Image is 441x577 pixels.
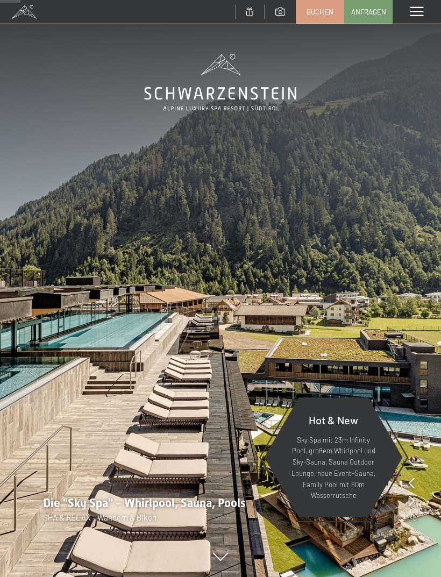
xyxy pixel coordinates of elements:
[307,7,333,17] span: Buchen
[43,496,246,510] span: Die "Sky Spa" - Whirlpool, Sauna, Pools
[309,414,358,426] span: Hot & New
[43,512,157,522] span: SPA & RELAX - Wandern & Biken
[409,511,412,523] span: /
[406,511,409,523] span: 1
[412,511,417,523] span: 8
[290,434,376,502] p: Sky Spa mit 23m Infinity Pool, großem Whirlpool und Sky-Sauna, Sauna Outdoor Lounge, neue Event-S...
[345,1,392,23] a: Anfragen
[264,397,403,518] a: Hot & New Sky Spa mit 23m Infinity Pool, großem Whirlpool und Sky-Sauna, Sauna Outdoor Lounge, ne...
[296,1,344,23] a: Buchen
[351,7,386,17] span: Anfragen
